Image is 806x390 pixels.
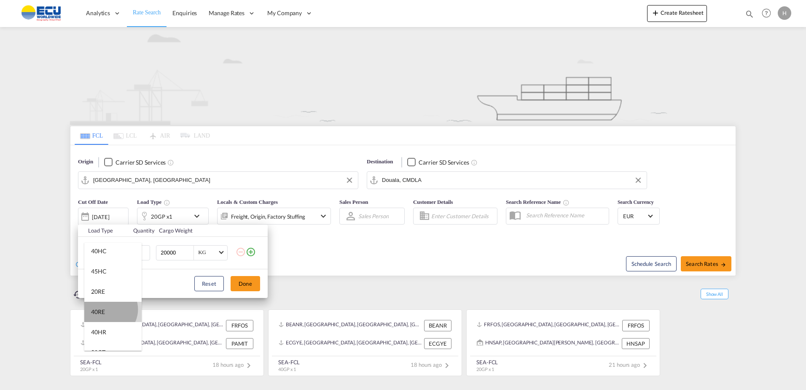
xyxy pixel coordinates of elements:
[91,348,105,357] div: 20OT
[91,308,105,316] div: 40RE
[91,328,106,336] div: 40HR
[91,287,105,296] div: 20RE
[91,267,107,276] div: 45HC
[91,247,107,255] div: 40HC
